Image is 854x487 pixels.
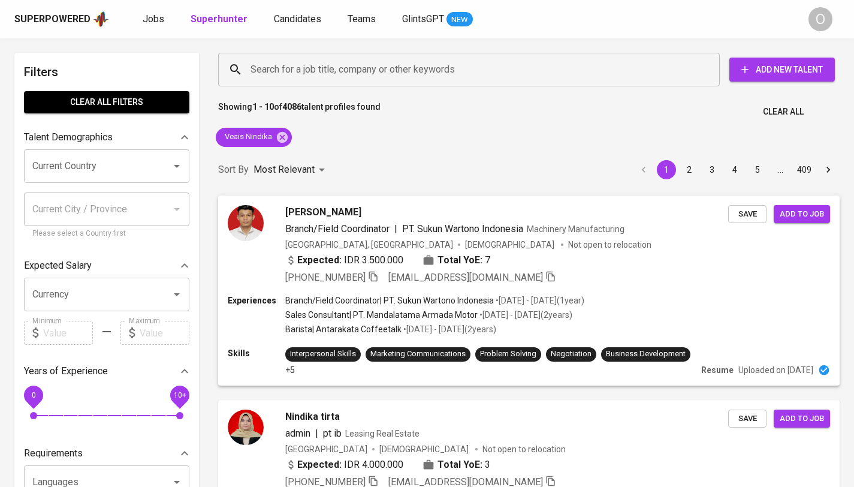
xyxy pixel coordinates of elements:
span: Clear All filters [34,95,180,110]
p: Sales Consultant | PT. Mandalatama Armada Motor [285,309,478,321]
input: Value [140,321,189,345]
b: 4086 [282,102,301,112]
input: Value [43,321,93,345]
button: Save [728,205,767,224]
div: [GEOGRAPHIC_DATA], [GEOGRAPHIC_DATA] [285,239,453,251]
a: Superpoweredapp logo [14,10,109,28]
p: Uploaded on [DATE] [738,364,813,376]
p: Please select a Country first [32,228,181,240]
div: IDR 4.000.000 [285,458,403,472]
div: Expected Salary [24,254,189,278]
span: | [394,222,397,236]
div: [GEOGRAPHIC_DATA] [285,443,367,455]
button: Go to page 409 [793,160,815,179]
button: Open [168,158,185,175]
button: Go to page 2 [680,160,699,179]
b: 1 - 10 [252,102,274,112]
p: Showing of talent profiles found [218,101,381,123]
span: Save [734,208,761,221]
p: Expected Salary [24,258,92,273]
button: Add New Talent [729,58,835,82]
div: Problem Solving [480,348,536,360]
a: [PERSON_NAME]Branch/Field Coordinator|PT. Sukun Wartono IndonesiaMachinery Manufacturing[GEOGRAPH... [218,196,840,386]
span: Leasing Real Estate [345,429,420,438]
a: GlintsGPT NEW [402,12,473,27]
p: Branch/Field Coordinator | PT. Sukun Wartono Indonesia [285,294,494,306]
span: Save [734,412,761,426]
a: Teams [348,12,378,27]
b: Superhunter [191,13,248,25]
p: Requirements [24,446,83,461]
div: IDR 3.500.000 [285,253,403,267]
span: [EMAIL_ADDRESS][DOMAIN_NAME] [388,272,543,283]
button: Add to job [774,410,830,428]
span: Clear All [763,104,804,119]
p: Resume [701,364,734,376]
div: Marketing Communications [370,348,466,360]
a: Superhunter [191,12,250,27]
span: Machinery Manufacturing [527,224,624,234]
span: Branch/Field Coordinator [285,223,390,235]
span: [DEMOGRAPHIC_DATA] [465,239,556,251]
div: Interpersonal Skills [290,348,356,360]
span: pt ib [323,428,342,439]
span: Jobs [143,13,164,25]
span: PT. Sukun Wartono Indonesia [402,223,523,235]
span: 3 [485,458,490,472]
span: Candidates [274,13,321,25]
div: Business Development [606,348,686,360]
div: Talent Demographics [24,125,189,149]
nav: pagination navigation [632,160,840,179]
div: Veais Nindika [216,128,292,147]
p: • [DATE] - [DATE] ( 1 year ) [494,294,584,306]
p: Most Relevant [254,163,315,177]
span: 7 [485,253,490,267]
h6: Filters [24,62,189,82]
p: Not open to relocation [568,239,651,251]
b: Expected: [297,458,342,472]
button: Go to page 5 [748,160,767,179]
a: Candidates [274,12,324,27]
span: GlintsGPT [402,13,444,25]
button: Clear All [758,101,808,123]
button: Clear All filters [24,91,189,113]
div: … [771,164,790,176]
b: Expected: [297,253,342,267]
span: Add to job [780,412,824,426]
span: 0 [31,391,35,399]
button: page 1 [657,160,676,179]
span: [DEMOGRAPHIC_DATA] [379,443,470,455]
div: Requirements [24,441,189,465]
p: Skills [228,347,285,359]
p: Talent Demographics [24,130,113,145]
span: admin [285,428,310,439]
p: Barista | Antarakata Coffeetalk [285,323,402,335]
button: Save [728,410,767,428]
a: Jobs [143,12,167,27]
button: Go to page 4 [725,160,744,179]
div: Years of Experience [24,359,189,383]
img: app logo [93,10,109,28]
span: NEW [446,14,473,26]
span: Add to job [780,208,824,221]
span: 10+ [173,391,186,399]
p: Sort By [218,163,249,177]
span: [PHONE_NUMBER] [285,272,366,283]
p: +5 [285,364,295,376]
span: Add New Talent [739,62,825,77]
span: Teams [348,13,376,25]
span: | [315,426,318,441]
span: Nindika tirta [285,410,340,424]
p: • [DATE] - [DATE] ( 2 years ) [402,323,496,335]
div: Superpowered [14,13,90,26]
p: Not open to relocation [482,443,566,455]
button: Go to next page [819,160,838,179]
p: Years of Experience [24,364,108,378]
div: Negotiation [551,348,592,360]
button: Open [168,286,185,303]
img: 46a006be3f4f841cbe0574f1dc8bbcb9.jpg [228,205,264,241]
p: Experiences [228,294,285,306]
span: Veais Nindika [216,131,279,143]
div: O [808,7,832,31]
b: Total YoE: [437,458,482,472]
